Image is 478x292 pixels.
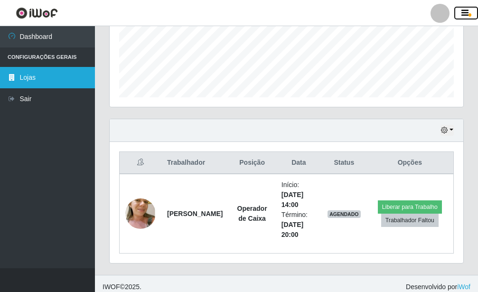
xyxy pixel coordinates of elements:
button: Liberar para Trabalho [378,200,442,214]
a: iWof [457,283,470,291]
th: Status [322,152,366,174]
button: Trabalhador Faltou [381,214,439,227]
li: Término: [281,210,316,240]
img: CoreUI Logo [16,7,58,19]
time: [DATE] 14:00 [281,191,303,208]
img: 1752702642595.jpeg [125,185,156,242]
th: Opções [366,152,454,174]
span: Desenvolvido por [406,282,470,292]
time: [DATE] 20:00 [281,221,303,238]
span: © 2025 . [103,282,141,292]
th: Trabalhador [161,152,228,174]
strong: [PERSON_NAME] [167,210,223,217]
li: Início: [281,180,316,210]
span: AGENDADO [328,210,361,218]
th: Posição [228,152,275,174]
th: Data [276,152,322,174]
strong: Operador de Caixa [237,205,267,222]
span: IWOF [103,283,120,291]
